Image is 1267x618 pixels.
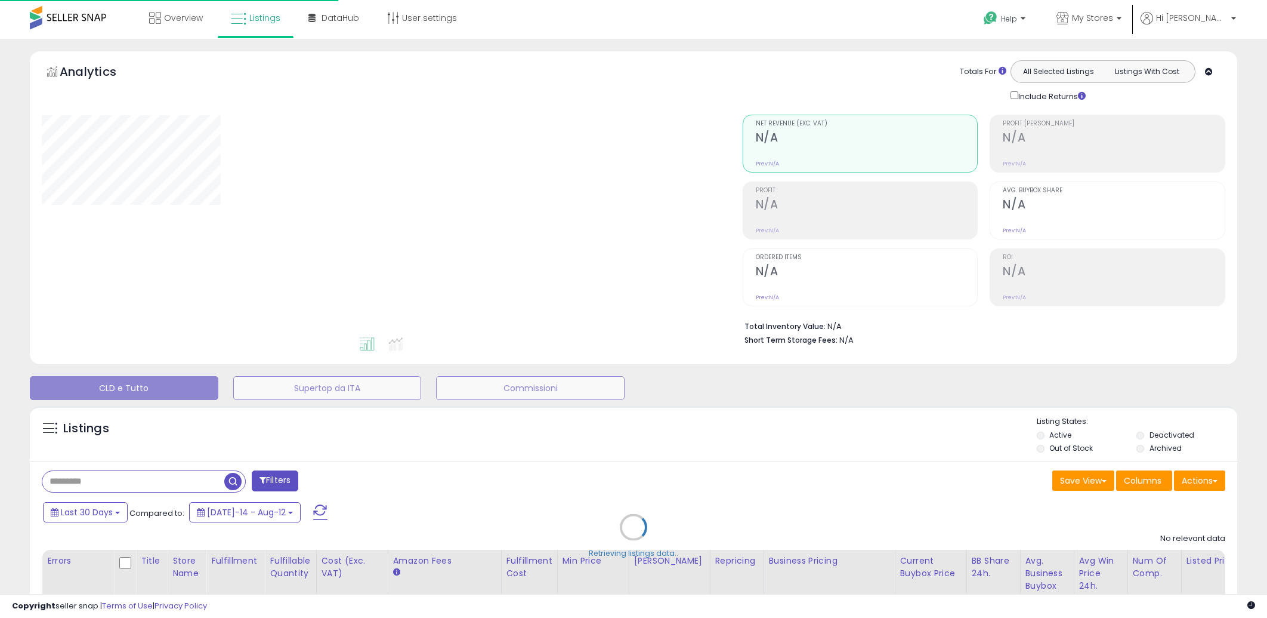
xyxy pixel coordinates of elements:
li: N/A [744,318,1216,333]
span: DataHub [322,12,359,24]
h2: N/A [1003,131,1225,147]
span: Hi [PERSON_NAME] [1156,12,1228,24]
span: Ordered Items [756,254,978,261]
button: Supertop da ITA [233,376,422,400]
span: Profit [756,187,978,194]
small: Prev: N/A [1003,160,1026,167]
span: My Stores [1072,12,1113,24]
h2: N/A [756,131,978,147]
h5: Analytics [60,63,140,83]
a: Hi [PERSON_NAME] [1141,12,1236,39]
div: Include Returns [1002,89,1100,103]
button: All Selected Listings [1014,64,1103,79]
i: Get Help [983,11,998,26]
h2: N/A [1003,265,1225,281]
span: Listings [249,12,280,24]
button: Listings With Cost [1102,64,1191,79]
div: seller snap | | [12,601,207,612]
small: Prev: N/A [1003,227,1026,234]
span: N/A [839,334,854,346]
button: CLD e Tutto [30,376,218,400]
span: Net Revenue (Exc. VAT) [756,121,978,127]
div: Retrieving listings data.. [589,548,678,559]
small: Prev: N/A [756,294,779,301]
small: Prev: N/A [756,160,779,167]
button: Commissioni [436,376,625,400]
h2: N/A [756,198,978,214]
div: Totals For [960,66,1006,78]
span: Help [1001,14,1017,24]
strong: Copyright [12,600,55,611]
span: Overview [164,12,203,24]
h2: N/A [1003,198,1225,214]
span: ROI [1003,254,1225,261]
span: Avg. Buybox Share [1003,187,1225,194]
small: Prev: N/A [1003,294,1026,301]
b: Short Term Storage Fees: [744,335,838,345]
h2: N/A [756,265,978,281]
span: Profit [PERSON_NAME] [1003,121,1225,127]
b: Total Inventory Value: [744,321,826,331]
a: Help [974,2,1037,39]
small: Prev: N/A [756,227,779,234]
